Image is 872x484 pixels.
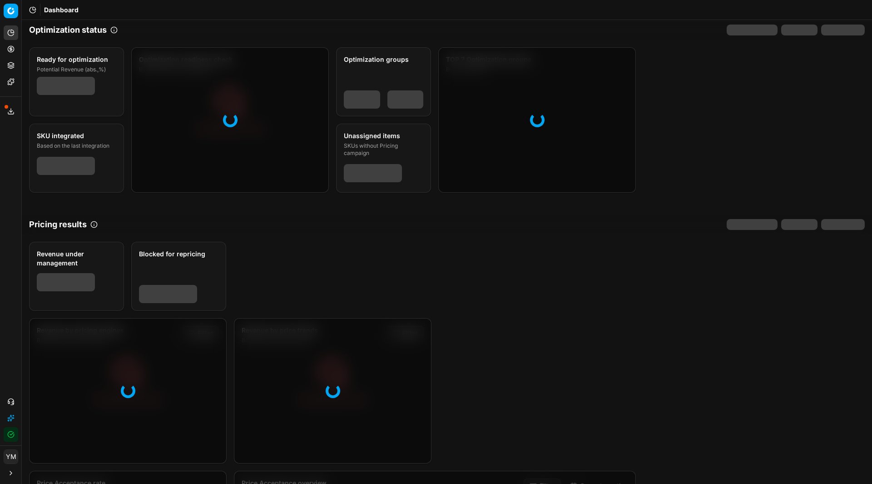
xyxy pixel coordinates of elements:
div: SKUs without Pricing campaign [344,142,421,157]
button: YM [4,449,18,464]
div: Based on the last integration [37,142,114,150]
div: Potential Revenue (abs.,%) [37,66,114,73]
div: Unassigned items [344,131,421,140]
nav: breadcrumb [44,5,79,15]
h2: Pricing results [29,218,87,231]
div: Blocked for repricing [139,249,217,259]
div: Optimization groups [344,55,421,64]
div: Revenue under management [37,249,114,268]
div: Ready for optimization [37,55,114,64]
h2: Optimization status [29,24,107,36]
span: YM [4,450,18,464]
span: Dashboard [44,5,79,15]
div: SKU integrated [37,131,114,140]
